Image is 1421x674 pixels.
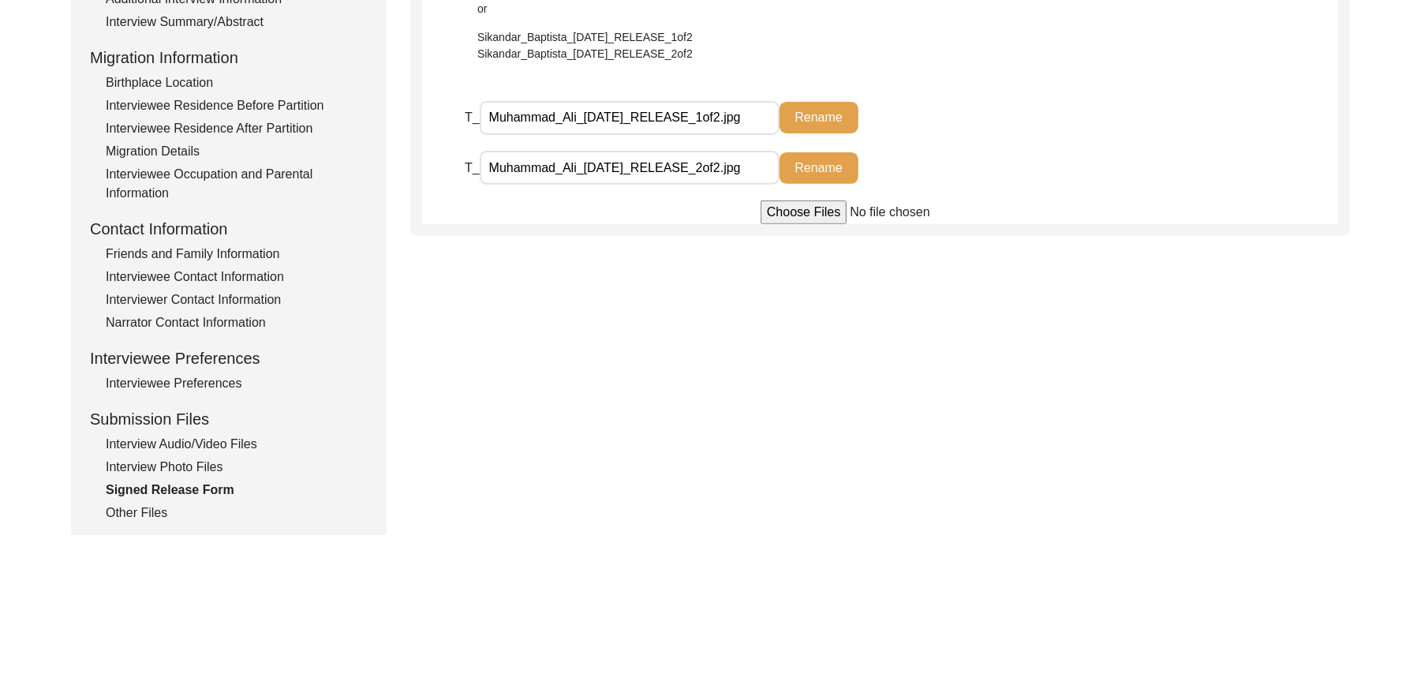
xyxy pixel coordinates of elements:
[90,407,368,431] div: Submission Files
[106,458,368,477] div: Interview Photo Files
[462,1,1299,17] div: or
[106,290,368,309] div: Interviewer Contact Information
[780,152,858,184] button: Rename
[90,217,368,241] div: Contact Information
[106,504,368,522] div: Other Files
[465,161,480,174] span: T_
[90,46,368,69] div: Migration Information
[106,435,368,454] div: Interview Audio/Video Files
[106,13,368,32] div: Interview Summary/Abstract
[465,110,480,124] span: T_
[106,165,368,203] div: Interviewee Occupation and Parental Information
[780,102,858,133] button: Rename
[106,268,368,286] div: Interviewee Contact Information
[106,481,368,500] div: Signed Release Form
[90,346,368,370] div: Interviewee Preferences
[106,245,368,264] div: Friends and Family Information
[106,73,368,92] div: Birthplace Location
[106,374,368,393] div: Interviewee Preferences
[106,313,368,332] div: Narrator Contact Information
[106,142,368,161] div: Migration Details
[106,96,368,115] div: Interviewee Residence Before Partition
[106,119,368,138] div: Interviewee Residence After Partition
